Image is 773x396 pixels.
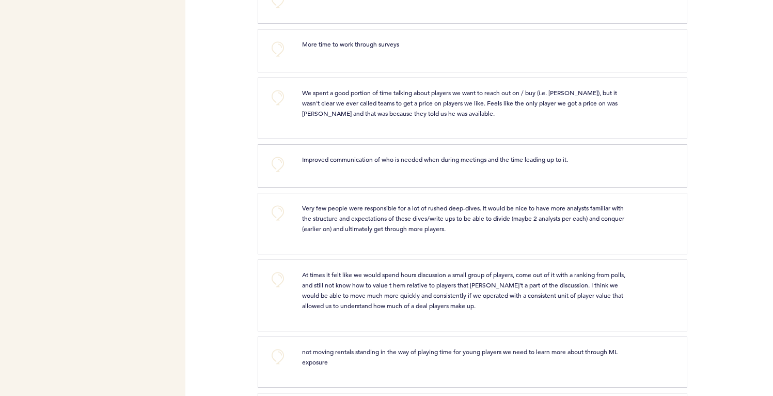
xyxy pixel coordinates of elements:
[302,155,568,163] span: Improved communication of who is needed when during meetings and the time leading up to it.
[302,40,399,48] span: More time to work through surveys
[302,88,619,117] span: We spent a good portion of time talking about players we want to reach out on / buy (i.e. [PERSON...
[302,347,619,366] span: not moving rentals standing in the way of playing time for young players we need to learn more ab...
[302,204,626,233] span: Very few people were responsible for a lot of rushed deep-dives. It would be nice to have more an...
[302,270,627,310] span: At times it felt like we would spend hours discussion a small group of players, come out of it wi...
